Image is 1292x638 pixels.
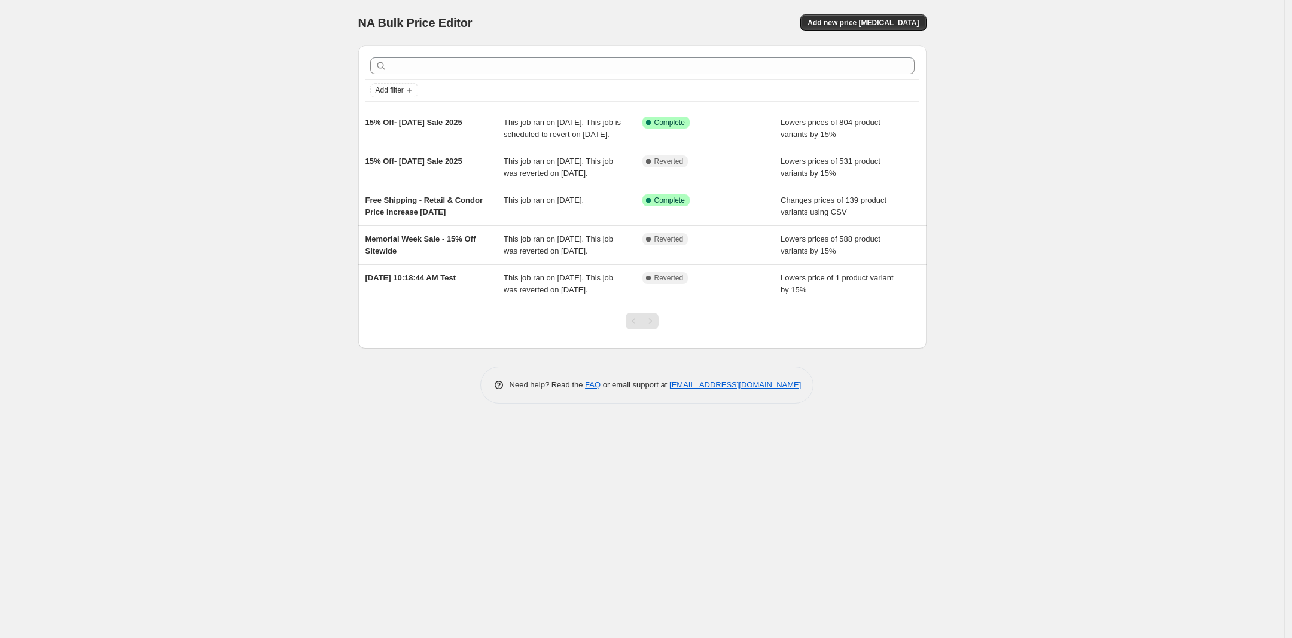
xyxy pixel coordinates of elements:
[654,118,685,127] span: Complete
[654,234,684,244] span: Reverted
[781,118,880,139] span: Lowers prices of 804 product variants by 15%
[781,196,886,216] span: Changes prices of 139 product variants using CSV
[585,380,601,389] a: FAQ
[669,380,801,389] a: [EMAIL_ADDRESS][DOMAIN_NAME]
[504,273,613,294] span: This job ran on [DATE]. This job was reverted on [DATE].
[358,16,473,29] span: NA Bulk Price Editor
[654,196,685,205] span: Complete
[807,18,919,28] span: Add new price [MEDICAL_DATA]
[781,273,894,294] span: Lowers price of 1 product variant by 15%
[781,234,880,255] span: Lowers prices of 588 product variants by 15%
[365,273,456,282] span: [DATE] 10:18:44 AM Test
[365,157,462,166] span: 15% Off- [DATE] Sale 2025
[601,380,669,389] span: or email support at
[365,196,483,216] span: Free Shipping - Retail & Condor Price Increase [DATE]
[504,118,621,139] span: This job ran on [DATE]. This job is scheduled to revert on [DATE].
[504,234,613,255] span: This job ran on [DATE]. This job was reverted on [DATE].
[626,313,659,329] nav: Pagination
[504,196,584,204] span: This job ran on [DATE].
[365,118,462,127] span: 15% Off- [DATE] Sale 2025
[370,83,418,97] button: Add filter
[376,86,404,95] span: Add filter
[800,14,926,31] button: Add new price [MEDICAL_DATA]
[654,157,684,166] span: Reverted
[504,157,613,178] span: This job ran on [DATE]. This job was reverted on [DATE].
[654,273,684,283] span: Reverted
[365,234,476,255] span: Memorial Week Sale - 15% Off SItewide
[510,380,586,389] span: Need help? Read the
[781,157,880,178] span: Lowers prices of 531 product variants by 15%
